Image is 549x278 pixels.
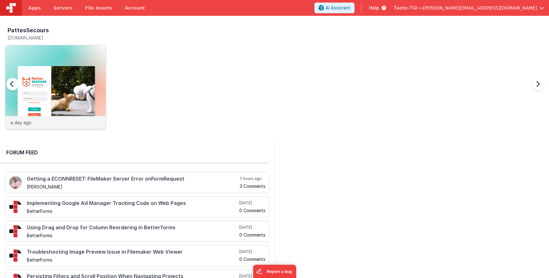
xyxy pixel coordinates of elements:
[6,149,263,156] h2: Forum Feed
[394,5,423,11] span: Tactic-TGI —
[28,5,41,11] span: Apps
[5,221,270,242] a: Using Drag and Drop for Column Reordering in Betterforms BetterForms [DATE] 0 Comments
[27,233,238,238] h5: BetterForms
[239,257,266,262] h5: 0 Comments
[27,209,238,213] h5: BetterForms
[369,5,379,11] span: Help
[5,196,270,218] a: Implementing Google Ad Manager Tracking Code on Web Pages BetterForms [DATE] 0 Comments
[9,201,22,213] img: 295_2.png
[9,176,22,189] img: 411_2.png
[239,208,266,213] h5: 0 Comments
[9,225,22,238] img: 295_2.png
[239,201,266,206] h5: [DATE]
[325,5,350,11] span: AI Assistant
[9,249,22,262] img: 295_2.png
[27,184,238,189] h5: [PERSON_NAME]
[53,5,72,11] span: Servers
[85,5,112,11] span: File Assets
[27,249,238,255] h4: Troubleshooting Image Preview Issue in Filemaker Web Viewer
[240,184,266,188] h5: 3 Comments
[27,176,238,182] h4: Getting a ECONNRESET: FileMaker Server Error onFormRequest
[5,172,270,193] a: Getting a ECONNRESET: FileMaker Server Error onFormRequest [PERSON_NAME] 7 hours ago 3 Comments
[239,232,266,237] h5: 0 Comments
[5,245,270,266] a: Troubleshooting Image Preview Issue in Filemaker Web Viewer BetterForms [DATE] 0 Comments
[314,3,355,13] button: AI Assistant
[27,257,238,262] h5: BetterForms
[8,27,49,34] h3: PattesSecours
[239,249,266,254] h5: [DATE]
[239,225,266,230] h5: [DATE]
[423,5,537,11] span: [PERSON_NAME][EMAIL_ADDRESS][DOMAIN_NAME]
[27,225,238,231] h4: Using Drag and Drop for Column Reordering in Betterforms
[8,35,106,40] h5: [DOMAIN_NAME]
[240,176,266,181] h5: 7 hours ago
[27,201,238,206] h4: Implementing Google Ad Manager Tracking Code on Web Pages
[253,265,296,278] iframe: Marker.io feedback button
[394,5,544,11] button: Tactic-TGI — [PERSON_NAME][EMAIL_ADDRESS][DOMAIN_NAME]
